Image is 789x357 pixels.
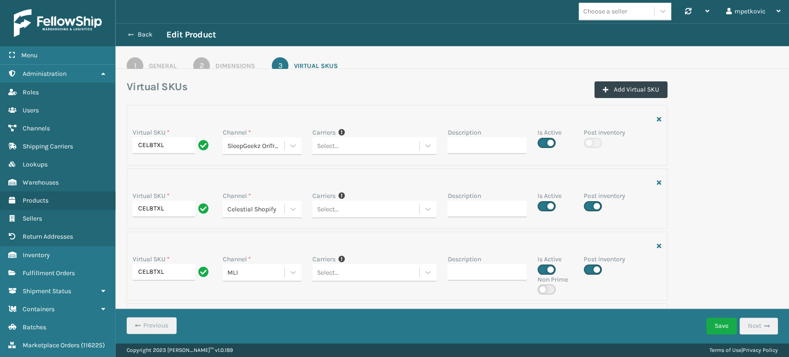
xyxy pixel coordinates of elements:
span: Products [23,197,49,204]
img: logo [14,9,102,37]
div: 3 [272,57,288,74]
label: Description [447,191,481,201]
div: Choose a seller [583,6,627,16]
span: Roles [23,88,39,96]
span: Users [23,106,39,114]
div: Select... [317,141,339,151]
label: Channel [223,191,251,201]
label: Virtual SKU [133,254,170,264]
label: Is Active [538,191,562,201]
label: Is Active [538,128,562,137]
label: Post inventory [584,254,625,264]
span: Sellers [23,215,42,222]
label: Virtual SKU [133,128,170,137]
label: Description [447,128,481,137]
div: Celestial Shopify [227,204,286,214]
button: Back [124,31,166,39]
label: Carriers [312,191,336,201]
p: Copyright 2023 [PERSON_NAME]™ v 1.0.189 [127,343,233,357]
span: Warehouses [23,178,59,186]
div: 2 [193,57,210,74]
span: Shipment Status [23,287,71,295]
label: Post inventory [584,128,625,137]
div: SleepGeekz OnTrac [227,141,286,151]
h3: Virtual SKUs [127,80,187,94]
span: Menu [21,51,37,59]
span: Containers [23,305,55,313]
div: General [149,61,177,71]
span: Administration [23,70,67,78]
span: Lookups [23,160,48,168]
span: Fulfillment Orders [23,269,75,277]
span: Batches [23,323,46,331]
button: Previous [127,317,177,334]
div: MLI [227,268,286,277]
a: Privacy Policy [743,347,778,353]
label: Channel [223,128,251,137]
div: Virtual SKUs [294,61,338,71]
label: Description [447,254,481,264]
span: Inventory [23,251,50,259]
span: ( 116225 ) [81,341,105,349]
label: Virtual SKU [133,191,170,201]
label: Channel [223,254,251,264]
label: Post inventory [584,191,625,201]
button: Next [740,318,778,334]
div: | [709,343,778,357]
span: Marketplace Orders [23,341,80,349]
label: Carriers [312,128,336,137]
label: Carriers [312,254,336,264]
a: Terms of Use [709,347,741,353]
span: Shipping Carriers [23,142,73,150]
div: Dimensions [215,61,255,71]
button: Save [706,318,737,334]
div: 1 [127,57,143,74]
label: Is Active [538,254,562,264]
div: Select... [317,268,339,277]
h3: Edit Product [166,29,216,40]
label: Non Prime [538,275,568,284]
div: Select... [317,204,339,214]
span: Return Addresses [23,233,73,240]
button: Add Virtual SKU [594,81,667,98]
span: Channels [23,124,50,132]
